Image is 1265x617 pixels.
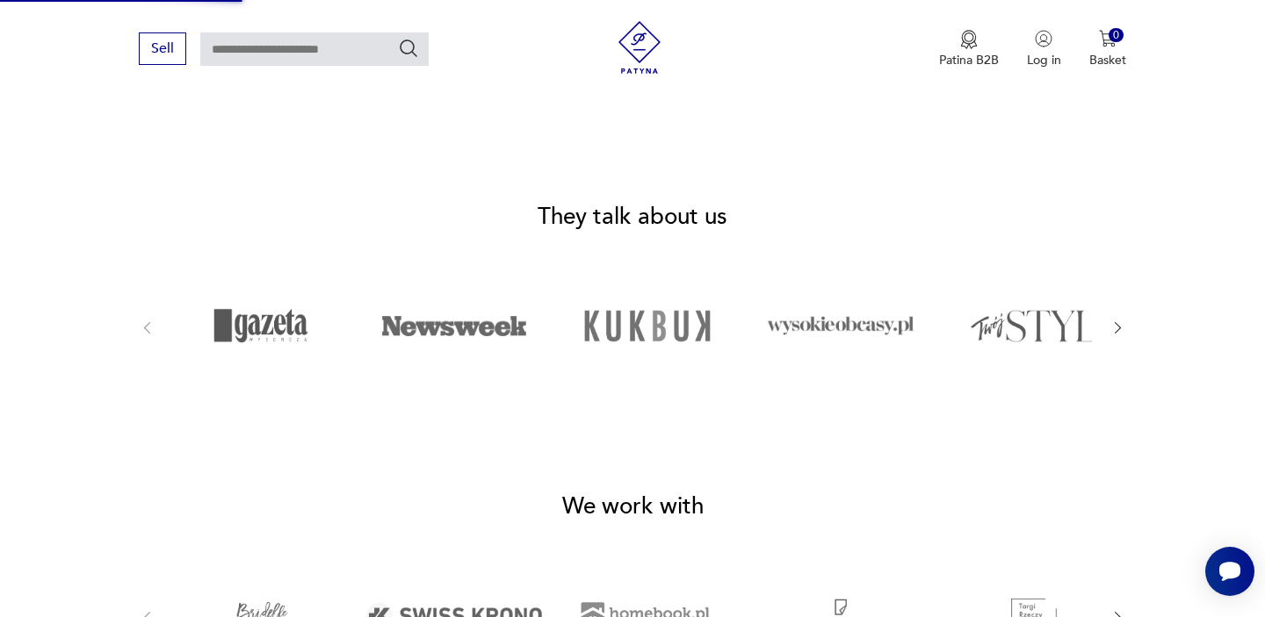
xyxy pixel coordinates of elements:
a: Medal iconPatina B2B [939,30,999,68]
button: 0Basket [1089,30,1126,68]
img: Kukbuk logo [560,282,735,369]
img: Patina - vintage furniture and decorations store [613,21,666,74]
img: User icon [1035,30,1052,47]
font: Patina B2B [939,52,999,68]
font: Sell [151,39,174,58]
button: Log in [1027,30,1061,68]
iframe: Smartsupp widget button [1205,547,1254,596]
img: Cart icon [1099,30,1117,47]
font: Log in [1027,52,1061,68]
img: Newsweek logo [366,282,542,369]
font: We work with [562,491,704,522]
img: Logo High Heels [753,282,929,369]
img: Your Style Logo [946,282,1122,369]
font: They talk about us [538,201,727,233]
font: Basket [1089,52,1126,68]
button: Patina B2B [939,30,999,68]
button: Sell [139,32,186,65]
img: Gazeta Wyborcza logo [187,282,335,369]
font: 0 [1113,27,1119,43]
a: Sell [139,44,186,56]
button: Search [398,38,419,59]
img: Medal icon [960,30,978,49]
